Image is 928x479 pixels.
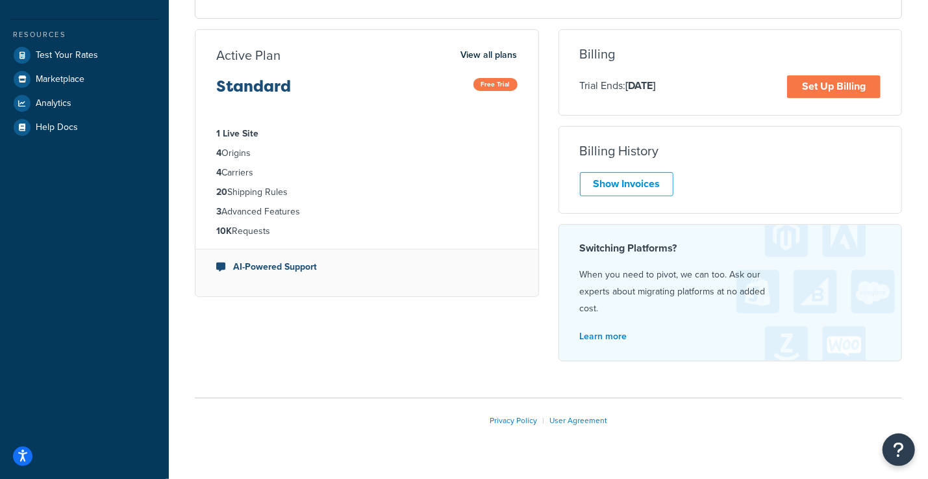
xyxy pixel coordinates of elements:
li: Origins [216,146,518,161]
p: When you need to pivot, we can too. Ask our experts about migrating platforms at no added cost. [580,266,881,317]
a: User Agreement [549,415,607,426]
a: Marketplace [10,68,159,91]
h4: Switching Platforms? [580,240,881,256]
li: AI-Powered Support [216,260,518,274]
strong: 3 [216,205,221,218]
a: View all plans [461,47,518,64]
strong: 1 Live Site [216,127,258,140]
a: Learn more [580,330,627,343]
span: Free Trial [473,78,518,91]
a: Set Up Billing [787,75,881,98]
h3: Standard [216,78,291,105]
strong: 20 [216,185,227,199]
strong: 10K [216,224,232,238]
a: Privacy Policy [490,415,537,426]
span: Marketplace [36,74,84,85]
h3: Billing [580,47,616,61]
li: Carriers [216,166,518,180]
strong: 4 [216,146,221,160]
li: Requests [216,224,518,239]
li: Shipping Rules [216,185,518,200]
strong: [DATE] [626,78,656,93]
button: Open Resource Center [883,434,915,466]
a: Help Docs [10,116,159,139]
a: Analytics [10,92,159,115]
p: Trial Ends: [580,77,656,94]
a: Test Your Rates [10,44,159,67]
a: Show Invoices [580,172,673,196]
span: | [542,415,544,426]
h3: Billing History [580,144,659,158]
span: Help Docs [36,122,78,133]
div: Resources [10,29,159,40]
li: Advanced Features [216,205,518,219]
span: Test Your Rates [36,50,98,61]
h3: Active Plan [216,48,281,62]
strong: 4 [216,166,221,179]
span: Analytics [36,98,71,109]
